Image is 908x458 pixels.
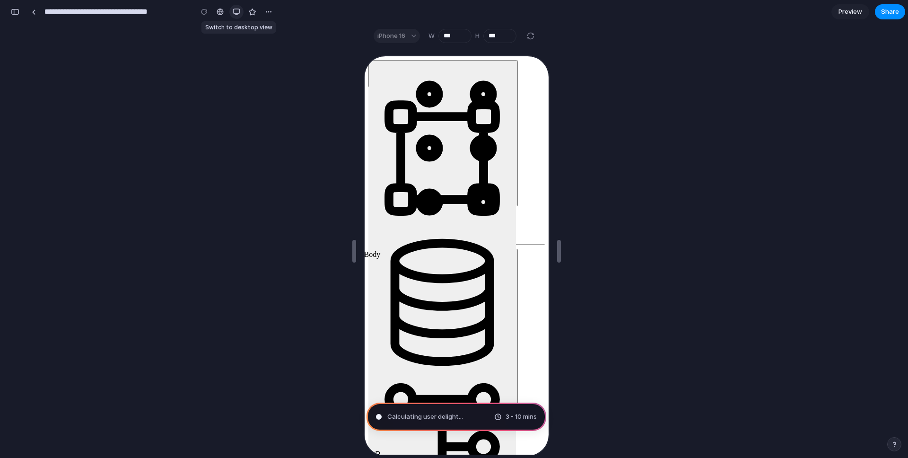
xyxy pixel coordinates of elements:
a: Preview [831,4,869,19]
span: Preview [838,7,862,17]
span: 3 - 10 mins [506,412,537,422]
button: Share [875,4,905,19]
div: Switch to desktop view [201,21,276,34]
div: R [4,389,23,408]
span: Calculating user delight ... [387,412,463,422]
label: W [428,31,435,41]
span: Share [881,7,899,17]
label: H [475,31,480,41]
